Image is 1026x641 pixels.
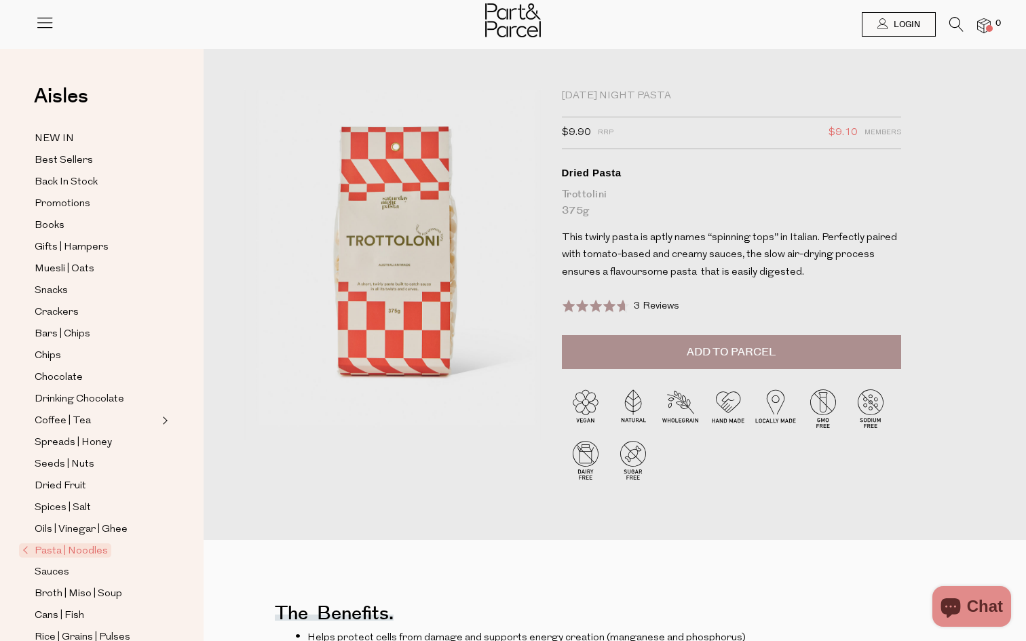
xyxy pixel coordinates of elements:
span: This twirly pasta is aptly names “spinning tops” in Italian. Perfectly paired with tomato-based a... [562,233,897,277]
span: Spreads | Honey [35,435,112,451]
a: Spices | Salt [35,499,158,516]
img: P_P-ICONS-Live_Bec_V11_Sugar_Free.svg [609,436,657,484]
a: Dried Fruit [35,478,158,494]
span: Broth | Miso | Soup [35,586,122,602]
span: 3 Reviews [634,301,679,311]
span: Drinking Chocolate [35,391,124,408]
span: Oils | Vinegar | Ghee [35,522,128,538]
span: Coffee | Tea [35,413,91,429]
span: $9.90 [562,124,591,142]
img: P_P-ICONS-Live_Bec_V11_Natural.svg [609,385,657,432]
img: P_P-ICONS-Live_Bec_V11_Locally_Made_2.svg [752,385,799,432]
a: Bars | Chips [35,326,158,343]
span: RRP [598,124,613,142]
button: Expand/Collapse Coffee | Tea [159,412,168,429]
span: Login [890,19,920,31]
span: Back In Stock [35,174,98,191]
a: Coffee | Tea [35,412,158,429]
span: Gifts | Hampers [35,239,109,256]
span: Snacks [35,283,68,299]
span: Aisles [34,81,88,111]
h4: The benefits. [275,611,394,621]
a: Muesli | Oats [35,260,158,277]
div: Trottolini 375g [562,187,901,219]
img: Dried Pasta [244,90,541,440]
a: Back In Stock [35,174,158,191]
span: Seeds | Nuts [35,457,94,473]
span: Add to Parcel [687,345,776,360]
a: Spreads | Honey [35,434,158,451]
span: Muesli | Oats [35,261,94,277]
button: Add to Parcel [562,335,901,369]
span: Chocolate [35,370,83,386]
img: P_P-ICONS-Live_Bec_V11_Sodium_Free.svg [847,385,894,432]
a: Drinking Chocolate [35,391,158,408]
img: P_P-ICONS-Live_Bec_V11_Handmade.svg [704,385,752,432]
a: NEW IN [35,130,158,147]
inbox-online-store-chat: Shopify online store chat [928,586,1015,630]
a: Pasta | Noodles [22,543,158,559]
img: Part&Parcel [485,3,541,37]
span: Books [35,218,64,234]
a: Login [862,12,936,37]
a: Promotions [35,195,158,212]
img: P_P-ICONS-Live_Bec_V11_Wholegrain.svg [657,385,704,432]
a: Oils | Vinegar | Ghee [35,521,158,538]
a: Cans | Fish [35,607,158,624]
span: Chips [35,348,61,364]
span: Members [864,124,901,142]
a: Crackers [35,304,158,321]
a: Gifts | Hampers [35,239,158,256]
span: Crackers [35,305,79,321]
span: 0 [992,18,1004,30]
span: Pasta | Noodles [19,543,111,558]
span: $9.10 [829,124,858,142]
div: [DATE] Night Pasta [562,90,901,103]
a: Broth | Miso | Soup [35,585,158,602]
span: Promotions [35,196,90,212]
img: P_P-ICONS-Live_Bec_V11_Vegan.svg [562,385,609,432]
span: Cans | Fish [35,608,84,624]
a: Best Sellers [35,152,158,169]
span: Sauces [35,564,69,581]
a: Snacks [35,282,158,299]
a: Seeds | Nuts [35,456,158,473]
a: 0 [977,18,991,33]
a: Chocolate [35,369,158,386]
span: Best Sellers [35,153,93,169]
span: Spices | Salt [35,500,91,516]
div: Dried Pasta [562,166,901,180]
a: Aisles [34,86,88,120]
a: Sauces [35,564,158,581]
span: Dried Fruit [35,478,86,494]
span: NEW IN [35,131,74,147]
span: Bars | Chips [35,326,90,343]
a: Books [35,217,158,234]
img: P_P-ICONS-Live_Bec_V11_GMO_Free.svg [799,385,847,432]
a: Chips [35,347,158,364]
img: P_P-ICONS-Live_Bec_V11_Dairy_Free.svg [562,436,609,484]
